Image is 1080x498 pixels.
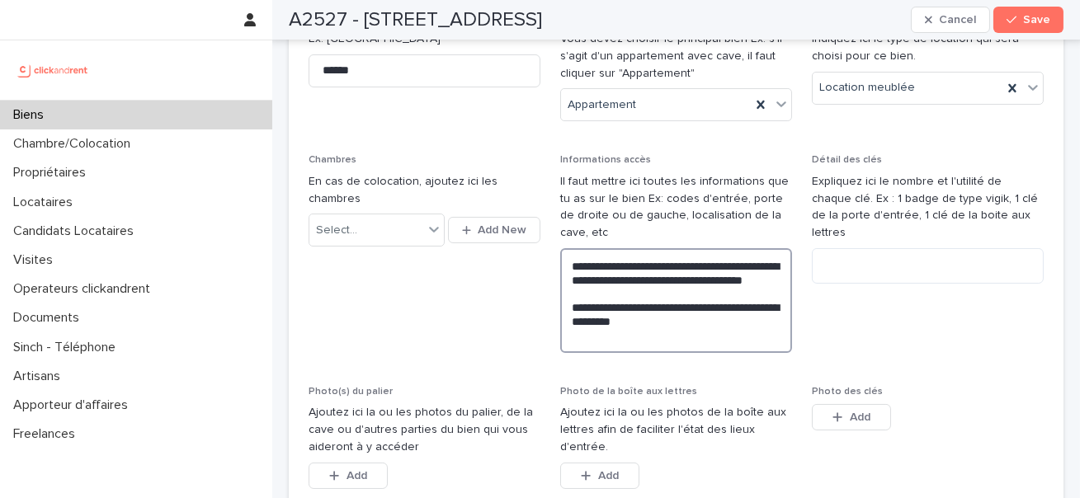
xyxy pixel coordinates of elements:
[560,463,639,489] button: Add
[7,397,141,413] p: Apporteur d'affaires
[812,404,891,430] button: Add
[1023,14,1050,26] span: Save
[560,387,697,397] span: Photo de la boîte aux lettres
[7,107,57,123] p: Biens
[309,173,540,208] p: En cas de colocation, ajoutez ici les chambres
[309,463,388,489] button: Add
[309,387,393,397] span: Photo(s) du palier
[347,470,367,482] span: Add
[560,404,792,455] p: Ajoutez ici la ou les photos de la boîte aux lettres afin de faciliter l'état des lieux d'entrée.
[560,31,792,82] p: Vous devez choisir le principal bien Ex: s'il s'agit d'un appartement avec cave, il faut cliquer ...
[911,7,990,33] button: Cancel
[316,222,357,239] div: Select...
[819,79,915,96] span: Location meublée
[812,387,883,397] span: Photo des clés
[478,224,526,236] span: Add New
[7,195,86,210] p: Locataires
[812,31,1044,65] p: Indiquez ici le type de location qui sera choisi pour ce bien.
[560,173,792,242] p: Il faut mettre ici toutes les informations que tu as sur le bien Ex: codes d'entrée, porte de dro...
[812,155,882,165] span: Détail des clés
[309,404,540,455] p: Ajoutez ici la ou les photos du palier, de la cave ou d'autres parties du bien qui vous aideront ...
[568,96,636,114] span: Appartement
[289,8,542,32] h2: A2527 - [STREET_ADDRESS]
[598,470,619,482] span: Add
[448,217,540,243] button: Add New
[7,252,66,268] p: Visites
[7,281,163,297] p: Operateurs clickandrent
[13,54,93,87] img: UCB0brd3T0yccxBKYDjQ
[7,136,144,152] p: Chambre/Colocation
[939,14,976,26] span: Cancel
[7,340,129,355] p: Sinch - Téléphone
[309,155,356,165] span: Chambres
[7,310,92,326] p: Documents
[850,411,870,423] span: Add
[560,155,651,165] span: Informations accès
[993,7,1063,33] button: Save
[812,173,1044,242] p: Expliquez ici le nombre et l'utilité de chaque clé. Ex : 1 badge de type vigik, 1 clé de la porte...
[7,426,88,442] p: Freelances
[7,223,147,239] p: Candidats Locataires
[7,369,73,384] p: Artisans
[7,165,99,181] p: Propriétaires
